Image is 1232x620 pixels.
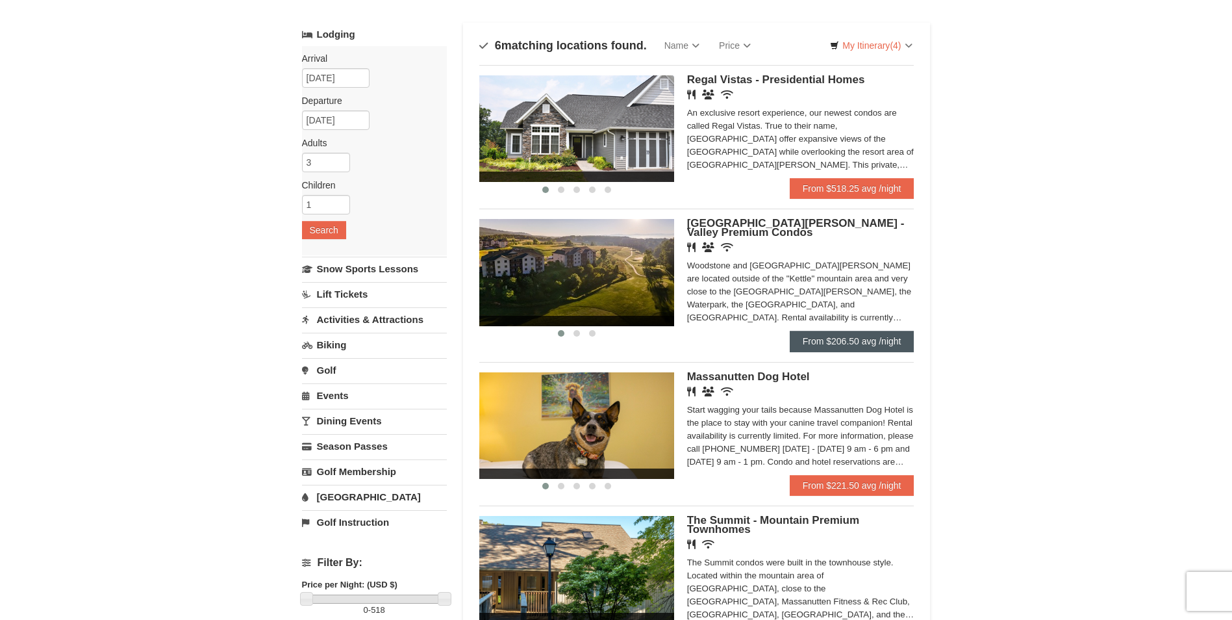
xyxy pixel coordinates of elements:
span: [GEOGRAPHIC_DATA][PERSON_NAME] - Valley Premium Condos [687,217,905,239]
i: Wireless Internet (free) [721,242,733,252]
a: From $206.50 avg /night [790,331,914,352]
a: [GEOGRAPHIC_DATA] [302,485,447,509]
label: Children [302,179,437,192]
h4: matching locations found. [479,39,647,52]
h4: Filter By: [302,557,447,569]
span: 6 [495,39,501,52]
a: From $518.25 avg /night [790,178,914,199]
button: Search [302,221,346,239]
a: Golf Instruction [302,510,447,534]
a: Lift Tickets [302,282,447,306]
a: Lodging [302,23,447,46]
i: Wireless Internet (free) [702,539,714,549]
span: 0 [364,605,368,615]
a: Name [655,32,709,58]
a: Biking [302,333,447,357]
i: Banquet Facilities [702,90,714,99]
a: Price [709,32,761,58]
a: Snow Sports Lessons [302,257,447,281]
i: Restaurant [687,90,696,99]
a: My Itinerary(4) [822,36,920,55]
label: Departure [302,94,437,107]
span: (4) [890,40,901,51]
label: - [302,604,447,617]
i: Restaurant [687,242,696,252]
span: Massanutten Dog Hotel [687,370,810,383]
a: Dining Events [302,409,447,433]
span: The Summit - Mountain Premium Townhomes [687,514,859,536]
div: Woodstone and [GEOGRAPHIC_DATA][PERSON_NAME] are located outside of the "Kettle" mountain area an... [687,259,914,324]
i: Wireless Internet (free) [721,387,733,396]
span: Regal Vistas - Presidential Homes [687,73,865,86]
i: Restaurant [687,539,696,549]
div: An exclusive resort experience, our newest condos are called Regal Vistas. True to their name, [G... [687,107,914,172]
a: Events [302,383,447,407]
div: Start wagging your tails because Massanutten Dog Hotel is the place to stay with your canine trav... [687,404,914,469]
a: Golf [302,358,447,382]
span: 518 [371,605,385,615]
i: Banquet Facilities [702,242,714,252]
i: Wireless Internet (free) [721,90,733,99]
label: Adults [302,136,437,149]
i: Restaurant [687,387,696,396]
i: Banquet Facilities [702,387,714,396]
a: Golf Membership [302,459,447,484]
strong: Price per Night: (USD $) [302,580,397,589]
a: Activities & Attractions [302,307,447,331]
a: From $221.50 avg /night [790,475,914,496]
a: Season Passes [302,434,447,458]
label: Arrival [302,52,437,65]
